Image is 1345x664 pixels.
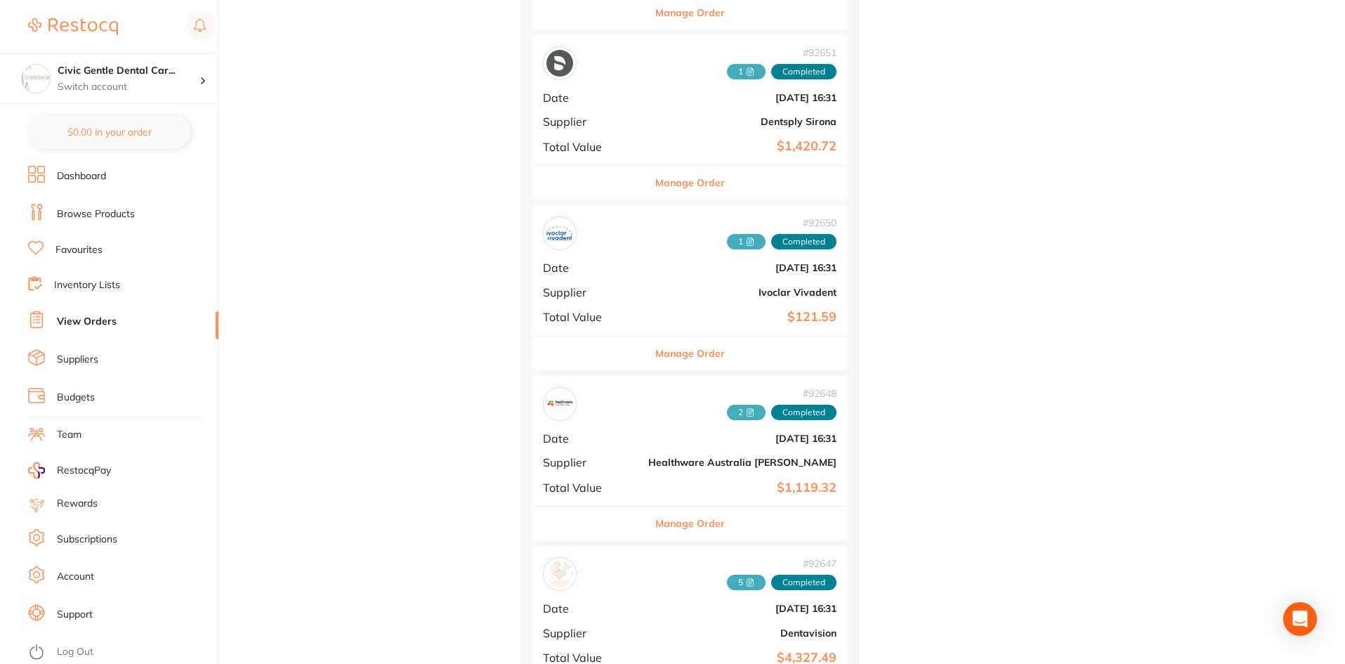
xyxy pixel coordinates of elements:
[55,243,103,257] a: Favourites
[771,405,836,420] span: Completed
[648,92,836,103] b: [DATE] 16:31
[727,64,766,79] span: Received
[543,286,637,299] span: Supplier
[648,262,836,273] b: [DATE] 16:31
[655,166,725,200] button: Manage Order
[543,602,637,615] span: Date
[28,462,111,479] a: RestocqPay
[57,353,98,367] a: Suppliers
[57,608,93,622] a: Support
[1283,602,1317,636] div: Open Intercom Messenger
[648,603,836,614] b: [DATE] 16:31
[648,433,836,444] b: [DATE] 16:31
[546,220,573,247] img: Ivoclar Vivadent
[648,481,836,495] b: $1,119.32
[771,575,836,590] span: Completed
[648,310,836,325] b: $121.59
[57,391,95,405] a: Budgets
[28,11,118,43] a: Restocq Logo
[727,388,836,399] span: # 92648
[57,207,135,221] a: Browse Products
[543,481,637,494] span: Total Value
[22,65,50,93] img: Civic Gentle Dental Care
[727,575,766,590] span: Received
[543,651,637,664] span: Total Value
[28,18,118,35] img: Restocq Logo
[57,464,111,478] span: RestocqPay
[546,561,573,587] img: Dentavision
[655,507,725,540] button: Manage Order
[543,456,637,469] span: Supplier
[727,558,836,569] span: # 92647
[57,169,106,183] a: Dashboard
[28,462,45,479] img: RestocqPay
[54,278,120,292] a: Inventory Lists
[57,645,93,659] a: Log Out
[57,533,117,547] a: Subscriptions
[727,217,836,228] span: # 92650
[57,570,94,584] a: Account
[57,497,98,511] a: Rewards
[655,337,725,370] button: Manage Order
[648,116,836,127] b: Dentsply Sirona
[28,115,190,149] button: $0.00 in your order
[727,234,766,249] span: Received
[771,64,836,79] span: Completed
[57,315,117,329] a: View Orders
[727,47,836,58] span: # 92651
[543,261,637,274] span: Date
[543,141,637,153] span: Total Value
[58,64,199,78] h4: Civic Gentle Dental Care
[543,627,637,639] span: Supplier
[771,234,836,249] span: Completed
[648,139,836,154] b: $1,420.72
[543,432,637,445] span: Date
[57,428,81,442] a: Team
[648,627,836,639] b: Dentavision
[28,642,214,664] button: Log Out
[543,115,637,128] span: Supplier
[727,405,766,420] span: Received
[648,457,836,468] b: Healthware Australia [PERSON_NAME]
[546,50,573,77] img: Dentsply Sirona
[546,391,573,417] img: Healthware Australia Ridley
[543,311,637,323] span: Total Value
[543,91,637,104] span: Date
[648,287,836,298] b: Ivoclar Vivadent
[58,80,199,94] p: Switch account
